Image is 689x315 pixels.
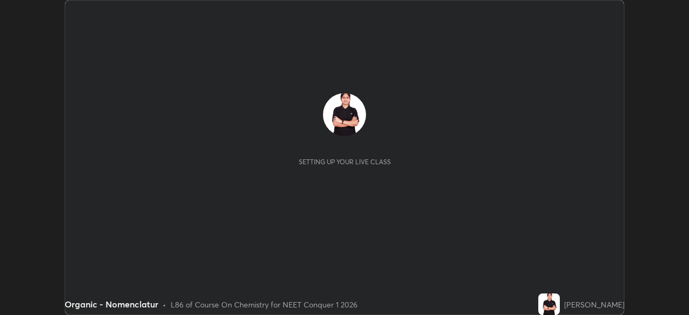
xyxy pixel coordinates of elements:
img: ff2c941f67fa4c8188b2ddadd25ac577.jpg [538,293,560,315]
div: L86 of Course On Chemistry for NEET Conquer 1 2026 [171,299,357,310]
div: Setting up your live class [299,158,391,166]
div: Organic - Nomenclatur [65,298,158,311]
div: [PERSON_NAME] [564,299,624,310]
div: • [163,299,166,310]
img: ff2c941f67fa4c8188b2ddadd25ac577.jpg [323,93,366,136]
